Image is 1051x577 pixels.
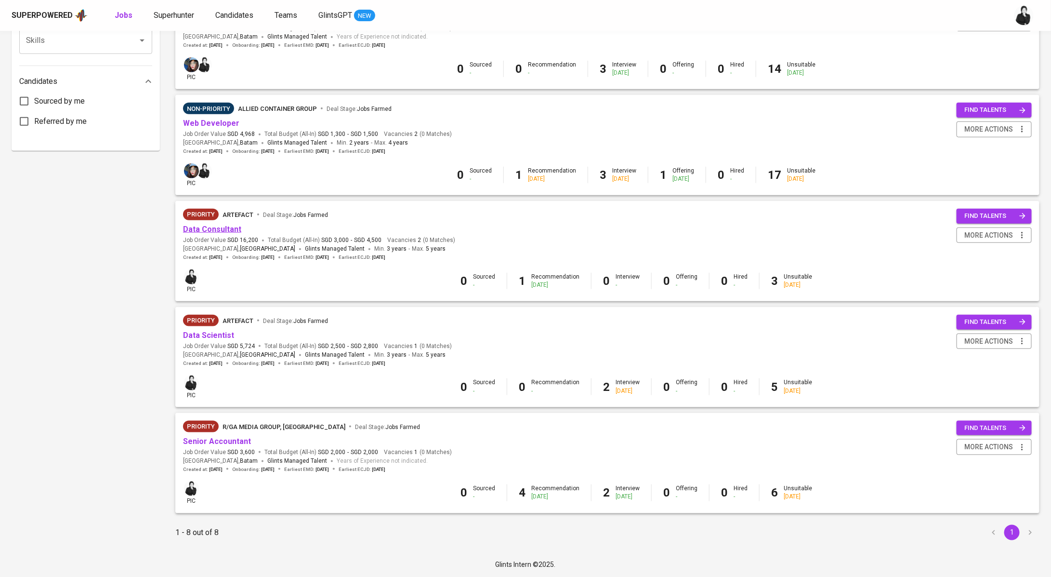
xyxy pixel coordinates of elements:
button: find talents [957,315,1032,330]
span: Created at : [183,42,223,49]
span: Max. [374,139,408,146]
span: Earliest EMD : [284,148,329,155]
span: SGD 4,968 [227,130,255,138]
span: Earliest ECJD : [339,42,385,49]
span: SGD 4,500 [354,236,381,244]
div: [DATE] [787,69,815,77]
div: - [676,387,697,395]
span: 3 years [387,351,407,358]
span: find talents [964,105,1026,116]
span: [GEOGRAPHIC_DATA] , [183,456,258,466]
span: [DATE] [372,148,385,155]
a: Data Scientist [183,331,234,340]
span: Deal Stage : [263,212,328,218]
div: - [734,493,748,501]
span: Deal Stage : [327,106,392,112]
span: find talents [964,423,1026,434]
b: 2 [603,486,610,499]
span: - [347,342,349,350]
span: Batam [240,138,258,148]
div: [DATE] [612,69,636,77]
span: Glints Managed Talent [305,351,365,358]
b: 1 [660,168,667,182]
span: Total Budget (All-In) [264,130,378,138]
span: Jobs Farmed [385,424,420,430]
span: SGD 1,500 [351,130,378,138]
div: [DATE] [787,175,815,183]
div: Sourced [473,378,495,395]
span: Artefact [223,211,253,218]
span: Max. [412,245,446,252]
span: 2 [416,236,421,244]
span: Glints Managed Talent [267,139,327,146]
span: Non-Priority [183,104,234,114]
span: Min. [337,139,369,146]
span: SGD 1,300 [318,130,345,138]
span: - [351,236,352,244]
span: SGD 3,600 [227,448,255,456]
span: SGD 2,000 [351,448,378,456]
button: more actions [957,334,1032,349]
div: Interview [612,61,636,77]
span: Superhunter [154,11,194,20]
b: 0 [515,62,522,76]
div: [DATE] [784,281,812,289]
div: Unsuitable [787,167,815,183]
div: pic [183,480,200,505]
span: - [408,350,410,360]
div: Unsuitable [784,484,812,501]
span: [GEOGRAPHIC_DATA] , [183,244,295,254]
div: [DATE] [784,387,812,395]
div: Offering [672,61,694,77]
a: Data Consultant [183,225,241,234]
span: Onboarding : [232,42,275,49]
div: pic [183,162,200,188]
button: find talents [957,209,1032,224]
b: 3 [771,274,778,288]
b: 0 [718,168,724,182]
div: Offering [676,378,697,395]
p: 1 - 8 out of 8 [175,527,219,538]
div: - [730,175,744,183]
span: more actions [964,335,1013,348]
span: Onboarding : [232,254,275,261]
span: [DATE] [209,254,223,261]
img: diazagista@glints.com [184,163,199,178]
span: [DATE] [261,42,275,49]
button: page 1 [1004,525,1020,540]
b: 1 [519,274,525,288]
b: 0 [519,380,525,394]
span: SGD 2,800 [351,342,378,350]
div: - [470,69,492,77]
span: Jobs Farmed [293,318,328,324]
span: Onboarding : [232,148,275,155]
span: Onboarding : [232,466,275,473]
div: [DATE] [616,387,640,395]
div: Sourced [473,273,495,289]
div: [DATE] [612,175,636,183]
span: [DATE] [209,360,223,367]
div: - [473,493,495,501]
span: - [371,138,372,148]
b: Jobs [115,11,132,20]
div: Hired [734,484,748,501]
b: 1 [515,168,522,182]
span: Total Budget (All-In) [268,236,381,244]
span: Years of Experience not indicated. [337,32,428,42]
a: Web Developer [183,119,239,128]
span: [GEOGRAPHIC_DATA] [240,244,295,254]
span: Jobs Farmed [357,106,392,112]
div: - [531,387,579,395]
span: Allied Container Group [238,105,317,112]
b: 0 [718,62,724,76]
b: 3 [600,168,606,182]
div: - [672,69,694,77]
a: Senior Accountant [183,437,251,446]
div: Recommendation [528,61,576,77]
div: Hired [734,273,748,289]
div: - [616,281,640,289]
div: - [528,69,576,77]
span: [DATE] [209,148,223,155]
div: Superpowered [12,10,73,21]
div: Pending Client’s Feedback, Sufficient Talents in Pipeline [183,103,234,114]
